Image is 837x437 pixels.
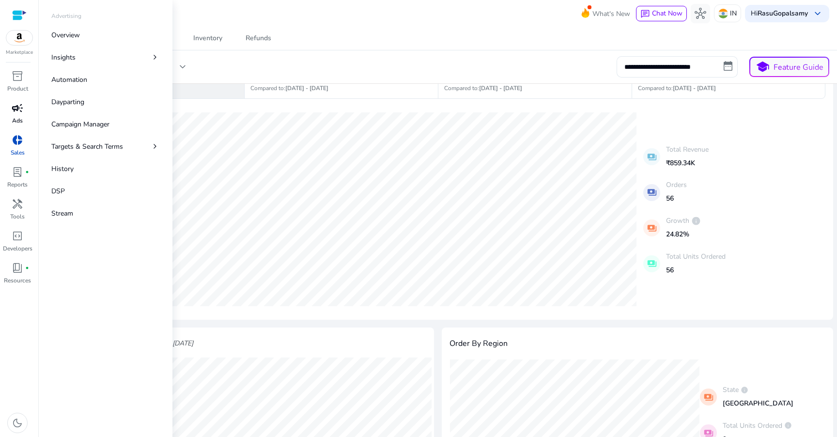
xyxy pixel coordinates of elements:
[666,158,709,168] p: ₹859.34K
[751,10,808,17] p: Hi
[638,84,716,93] p: Compared to:
[51,12,81,20] p: Advertising
[756,60,770,74] span: school
[718,9,728,18] img: in.svg
[51,30,80,40] p: Overview
[643,148,660,165] mat-icon: payments
[666,251,726,262] p: Total Units Ordered
[758,9,808,18] b: RasuGopalsamy
[285,84,328,92] b: [DATE] - [DATE]
[51,208,73,218] p: Stream
[592,5,630,22] span: What's New
[51,164,74,174] p: History
[691,216,701,226] span: info
[51,75,87,85] p: Automation
[246,35,271,42] div: Refunds
[12,116,23,125] p: Ads
[730,5,737,22] p: IN
[643,184,660,201] mat-icon: payments
[10,212,25,221] p: Tools
[51,119,109,129] p: Campaign Manager
[784,421,792,429] span: info
[51,52,76,62] p: Insights
[812,8,823,19] span: keyboard_arrow_down
[12,230,23,242] span: code_blocks
[51,186,65,196] p: DSP
[150,141,160,151] span: chevron_right
[51,97,84,107] p: Dayparting
[193,35,222,42] div: Inventory
[150,52,160,62] span: chevron_right
[666,265,726,275] p: 56
[479,84,522,92] b: [DATE] - [DATE]
[723,421,792,431] p: Total Units Ordered
[12,417,23,429] span: dark_mode
[666,144,709,155] p: Total Revenue
[666,193,687,203] p: 56
[3,244,32,253] p: Developers
[12,198,23,210] span: handyman
[643,255,660,272] mat-icon: payments
[12,102,23,114] span: campaign
[11,148,25,157] p: Sales
[673,84,716,92] b: [DATE] - [DATE]
[666,180,687,190] p: Orders
[666,229,701,239] p: 24.82%
[691,4,710,23] button: hub
[723,385,793,395] p: State
[666,216,701,226] p: Growth
[643,219,660,236] mat-icon: payments
[12,134,23,146] span: donut_small
[774,62,823,73] p: Feature Guide
[6,49,33,56] p: Marketplace
[695,8,706,19] span: hub
[700,389,717,406] mat-icon: payments
[741,386,748,394] span: info
[25,170,29,174] span: fiber_manual_record
[449,339,508,348] h4: Order By Region
[7,84,28,93] p: Product
[652,9,682,18] span: Chat Now
[749,57,829,77] button: schoolFeature Guide
[12,262,23,274] span: book_4
[25,266,29,270] span: fiber_manual_record
[4,276,31,285] p: Resources
[444,84,522,93] p: Compared to:
[7,180,28,189] p: Reports
[177,61,188,73] span: expand_more
[51,141,123,152] p: Targets & Search Terms
[12,70,23,82] span: inventory_2
[636,6,687,21] button: chatChat Now
[723,398,793,408] p: [GEOGRAPHIC_DATA]
[6,31,32,45] img: amazon.svg
[12,166,23,178] span: lab_profile
[640,9,650,19] span: chat
[250,84,328,93] p: Compared to:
